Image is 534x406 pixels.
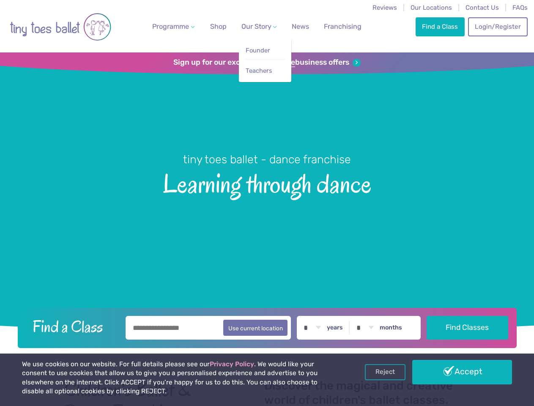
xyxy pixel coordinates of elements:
h2: Find a Class [26,316,120,337]
span: Founder [246,47,270,54]
span: Franchising [324,22,361,30]
button: Use current location [223,320,288,336]
a: Our Locations [411,4,452,11]
a: FAQs [512,4,528,11]
a: Accept [412,360,512,384]
span: Our Story [241,22,271,30]
a: Contact Us [466,4,499,11]
a: Founder [245,43,285,58]
a: Reviews [372,4,397,11]
span: Shop [210,22,227,30]
p: We use cookies on our website. For full details please see our . We would like your consent to us... [22,360,340,396]
a: Franchising [320,18,365,35]
span: Programme [152,22,189,30]
a: Login/Register [468,17,527,36]
a: Programme [149,18,198,35]
a: Privacy Policy [210,360,254,368]
span: Teachers [246,67,272,74]
img: tiny toes ballet [10,5,111,48]
a: Our Story [238,18,280,35]
a: Shop [207,18,230,35]
a: Sign up for our exclusivefranchisebusiness offers [173,58,361,67]
label: months [380,324,402,332]
label: years [327,324,343,332]
a: Teachers [245,63,285,79]
a: Reject [365,364,405,380]
a: News [288,18,312,35]
span: News [292,22,309,30]
button: Find Classes [427,316,508,340]
small: tiny toes ballet - dance franchise [183,153,351,166]
span: Learning through dance [14,167,520,198]
a: Find a Class [416,17,465,36]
